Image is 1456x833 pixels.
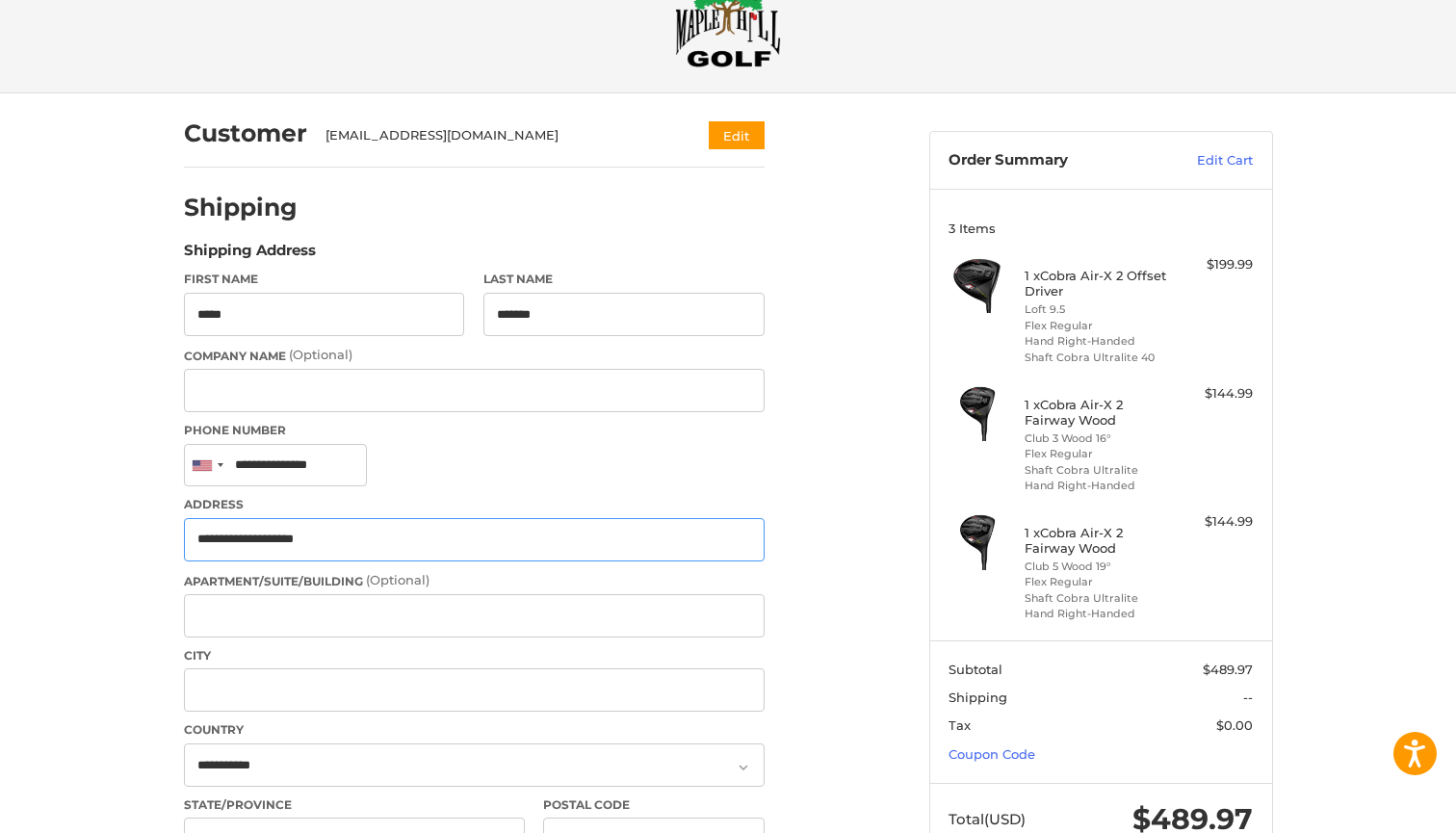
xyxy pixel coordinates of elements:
[1025,525,1172,557] h4: 1 x Cobra Air-X 2 Fairway Wood
[1025,462,1172,479] li: Shaft Cobra Ultralite
[949,717,971,733] span: Tax
[1177,512,1253,532] div: $144.99
[1025,478,1172,494] li: Hand Right-Handed
[1025,590,1172,607] li: Shaft Cobra Ultralite
[1243,690,1253,705] span: --
[483,271,765,288] label: Last Name
[1177,255,1253,274] div: $199.99
[949,151,1156,170] h3: Order Summary
[184,271,465,288] label: First Name
[184,346,765,365] label: Company Name
[1297,781,1456,833] iframe: Google Customer Reviews
[184,193,298,222] h2: Shipping
[366,572,429,587] small: (Optional)
[1025,301,1172,318] li: Loft 9.5
[1025,446,1172,462] li: Flex Regular
[184,571,765,590] label: Apartment/Suite/Building
[1216,717,1253,733] span: $0.00
[1025,318,1172,334] li: Flex Regular
[709,121,765,149] button: Edit
[184,796,525,814] label: State/Province
[1025,268,1172,299] h4: 1 x Cobra Air-X 2 Offset Driver
[184,647,765,664] label: City
[325,126,671,145] div: [EMAIL_ADDRESS][DOMAIN_NAME]
[949,690,1007,705] span: Shipping
[1025,430,1172,447] li: Club 3 Wood 16°
[184,240,316,271] legend: Shipping Address
[289,347,352,362] small: (Optional)
[185,445,229,486] div: United States: +1
[1177,384,1253,403] div: $144.99
[1025,397,1172,429] h4: 1 x Cobra Air-X 2 Fairway Wood
[1203,662,1253,677] span: $489.97
[949,746,1035,762] a: Coupon Code
[1025,574,1172,590] li: Flex Regular
[184,118,307,148] h2: Customer
[1025,559,1172,575] li: Club 5 Wood 19°
[543,796,765,814] label: Postal Code
[949,221,1253,236] h3: 3 Items
[184,721,765,739] label: Country
[1025,333,1172,350] li: Hand Right-Handed
[949,662,1002,677] span: Subtotal
[1156,151,1253,170] a: Edit Cart
[949,810,1026,828] span: Total (USD)
[184,496,765,513] label: Address
[184,422,765,439] label: Phone Number
[1025,606,1172,622] li: Hand Right-Handed
[1025,350,1172,366] li: Shaft Cobra Ultralite 40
